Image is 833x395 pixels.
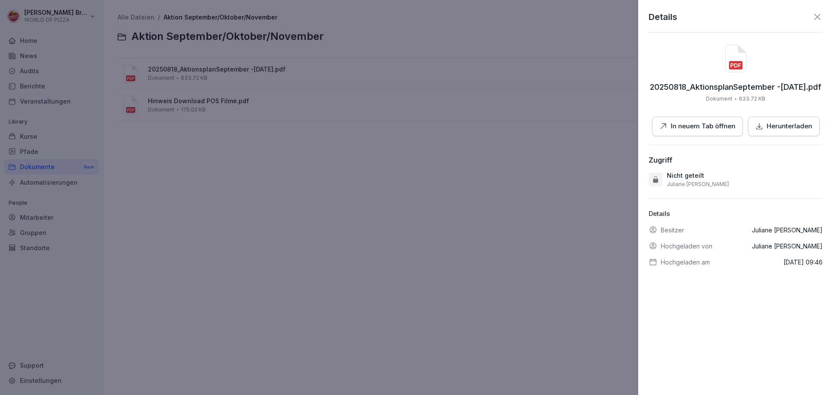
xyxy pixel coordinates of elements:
p: Juliane [PERSON_NAME] [752,242,823,251]
button: In neuem Tab öffnen [652,117,743,136]
p: 633.72 KB [739,95,765,103]
button: Herunterladen [748,117,820,136]
p: Nicht geteilt [667,171,704,180]
p: Juliane [PERSON_NAME] [752,225,823,235]
p: Hochgeladen von [661,242,712,251]
p: Dokument [706,95,732,103]
p: Details [649,209,823,219]
p: Juliane [PERSON_NAME] [667,181,729,188]
p: In neuem Tab öffnen [671,121,735,131]
div: Zugriff [649,156,672,164]
p: Besitzer [661,225,684,235]
p: [DATE] 09:46 [784,258,823,267]
p: Details [649,10,677,23]
p: Herunterladen [767,121,812,131]
p: 20250818_AktionsplanSeptember -November 25.pdf [650,83,821,91]
p: Hochgeladen am [661,258,710,267]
